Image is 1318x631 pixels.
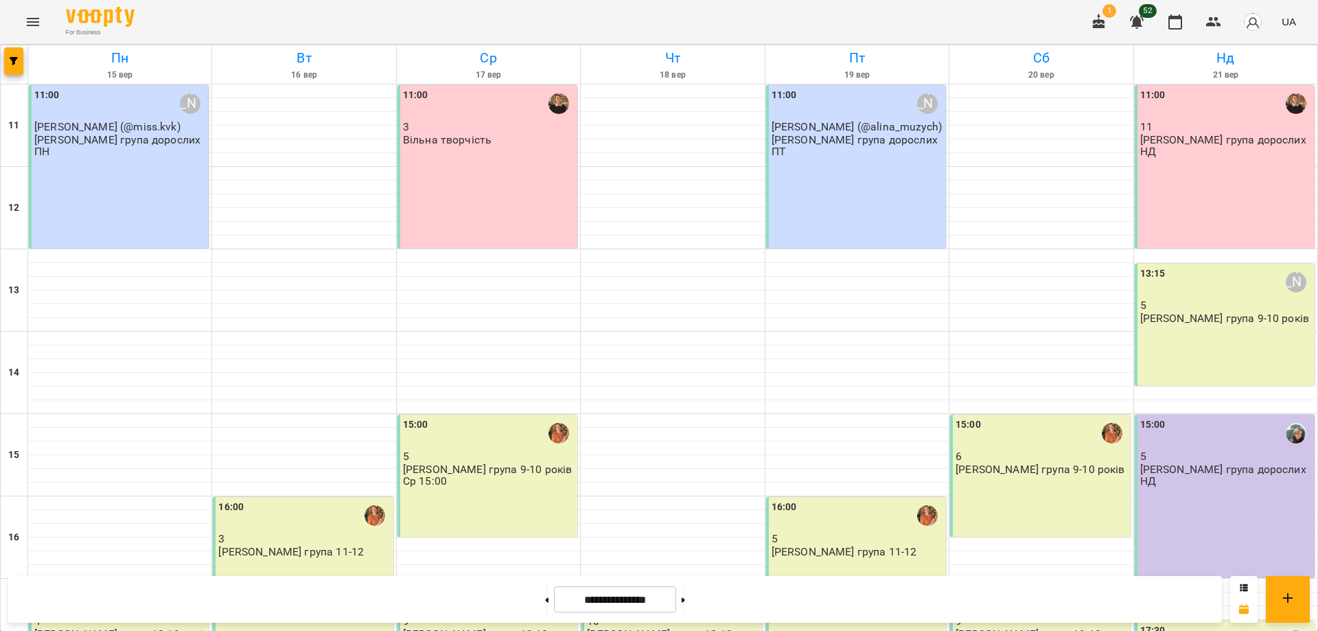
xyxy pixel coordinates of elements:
[548,93,569,114] img: Катеренчук Оксана
[772,546,917,558] p: [PERSON_NAME] група 11-12
[8,118,19,133] h6: 11
[767,69,947,82] h6: 19 вер
[956,463,1124,475] p: [PERSON_NAME] група 9-10 років
[1140,312,1309,324] p: [PERSON_NAME] група 9-10 років
[956,417,981,433] label: 15:00
[403,417,428,433] label: 15:00
[1140,134,1312,158] p: [PERSON_NAME] група дорослих НД
[399,47,578,69] h6: Ср
[548,423,569,444] img: Зуєва Віта
[1140,417,1166,433] label: 15:00
[1282,14,1296,29] span: UA
[1243,12,1262,32] img: avatar_s.png
[1140,121,1312,133] p: 11
[1136,69,1315,82] h6: 21 вер
[951,69,1131,82] h6: 20 вер
[917,505,938,526] img: Зуєва Віта
[1139,4,1157,18] span: 52
[365,505,385,526] img: Зуєва Віта
[399,69,578,82] h6: 17 вер
[30,69,209,82] h6: 15 вер
[403,134,492,146] p: Вільна творчість
[583,47,762,69] h6: Чт
[1286,272,1306,292] div: Іра Дудка
[8,448,19,463] h6: 15
[1286,93,1306,114] img: Катеренчук Оксана
[218,500,244,515] label: 16:00
[772,134,943,158] p: [PERSON_NAME] група дорослих ПТ
[772,88,797,103] label: 11:00
[8,365,19,380] h6: 14
[956,450,1127,462] p: 6
[1140,299,1312,311] p: 5
[1102,4,1116,18] span: 1
[1140,266,1166,282] label: 13:15
[1276,9,1302,34] button: UA
[917,93,938,114] div: Віолетта
[218,533,390,544] p: 3
[214,47,393,69] h6: Вт
[767,47,947,69] h6: Пт
[772,120,942,133] span: [PERSON_NAME] (@alina_muzych)
[8,283,19,298] h6: 13
[403,450,575,462] p: 5
[34,134,206,158] p: [PERSON_NAME] група дорослих ПН
[403,88,428,103] label: 11:00
[218,546,364,558] p: [PERSON_NAME] група 11-12
[34,88,60,103] label: 11:00
[1286,423,1306,444] img: Гумінська Оля
[1140,88,1166,103] label: 11:00
[16,5,49,38] button: Menu
[403,121,575,133] p: 3
[34,120,181,133] span: [PERSON_NAME] (@miss.kvk)
[1140,463,1312,487] p: [PERSON_NAME] група дорослих НД
[772,500,797,515] label: 16:00
[1140,450,1312,462] p: 5
[951,47,1131,69] h6: Сб
[1102,423,1122,444] img: Зуєва Віта
[66,7,135,27] img: Voopty Logo
[403,463,575,487] p: [PERSON_NAME] група 9-10 років Ср 15:00
[214,69,393,82] h6: 16 вер
[772,533,943,544] p: 5
[180,93,200,114] div: Віолетта
[1136,47,1315,69] h6: Нд
[8,200,19,216] h6: 12
[583,69,762,82] h6: 18 вер
[8,530,19,545] h6: 16
[66,28,135,37] span: For Business
[30,47,209,69] h6: Пн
